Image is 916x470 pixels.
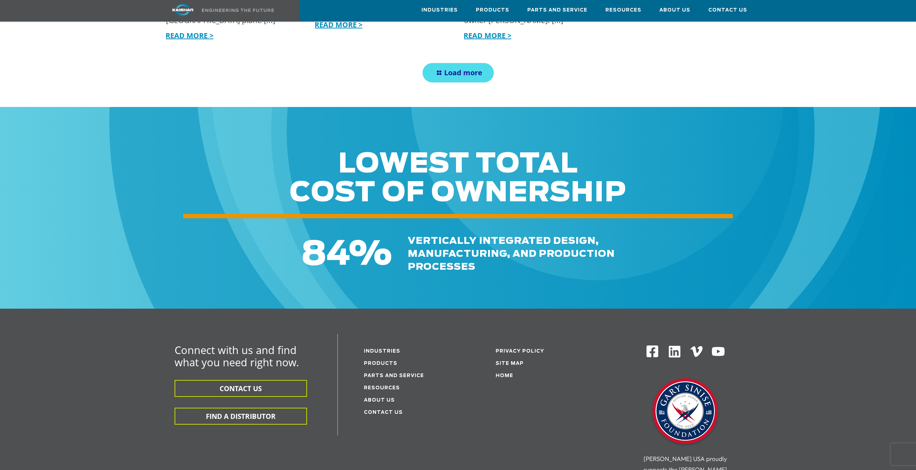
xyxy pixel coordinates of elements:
span: Load more [444,68,482,77]
a: Privacy Policy [496,349,544,354]
a: READ MORE > [315,20,362,30]
a: Parts and service [364,373,424,378]
a: Resources [605,0,641,20]
a: Site Map [496,361,524,366]
a: Resources [364,386,400,390]
span: Connect with us and find what you need right now. [175,343,299,369]
img: Engineering the future [202,9,274,12]
img: kaishan logo [156,4,210,16]
button: FIND A DISTRIBUTOR [175,408,307,425]
span: Industries [421,6,458,14]
a: Products [364,361,397,366]
img: Linkedin [668,345,682,359]
span: 84 [301,238,349,271]
a: Industries [364,349,400,354]
span: Products [476,6,509,14]
img: Gary Sinise Foundation [649,376,721,448]
button: CONTACT US [175,380,307,397]
span: vertically integrated design, manufacturing, and production processes [408,236,615,272]
a: About Us [659,0,690,20]
span: % [349,238,392,271]
a: About Us [364,398,395,403]
img: Facebook [646,345,659,358]
span: Parts and Service [527,6,587,14]
img: Vimeo [690,346,703,357]
a: Contact Us [708,0,747,20]
a: READ MORE > [166,31,213,40]
span: Resources [605,6,641,14]
a: Contact Us [364,410,403,415]
span: Contact Us [708,6,747,14]
a: Products [476,0,509,20]
span: About Us [659,6,690,14]
img: Youtube [711,345,725,359]
a: Home [496,373,513,378]
a: Load more [423,63,494,82]
a: READ MORE > [464,31,511,40]
a: Industries [421,0,458,20]
a: Parts and Service [527,0,587,20]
